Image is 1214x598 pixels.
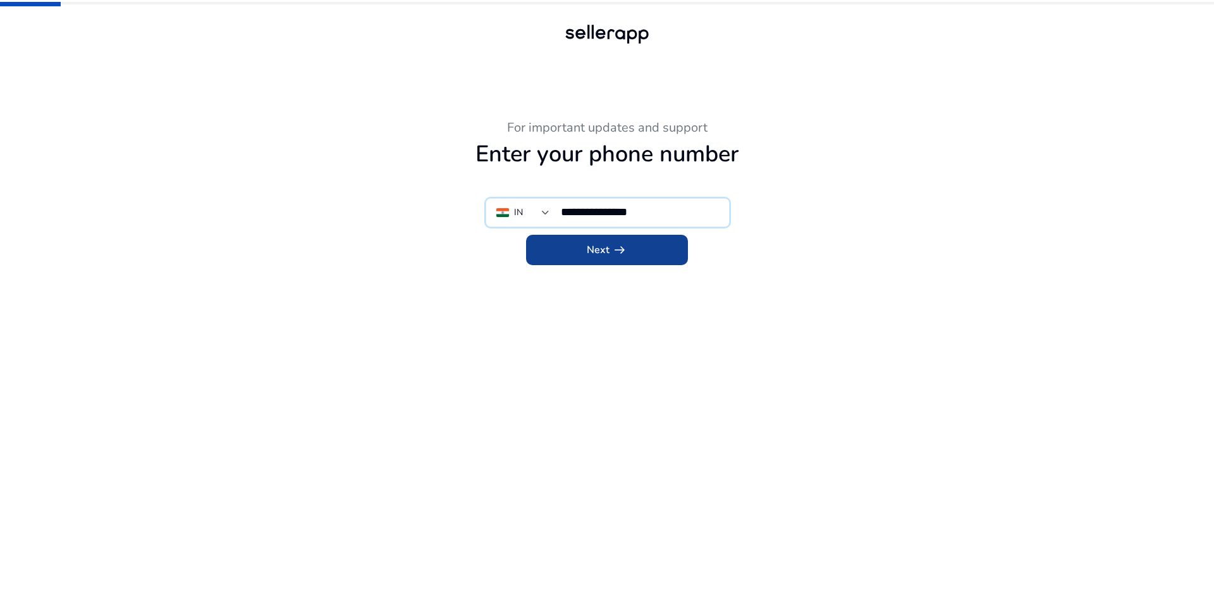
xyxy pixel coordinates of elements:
[514,206,523,220] div: IN
[587,242,627,258] span: Next
[526,235,688,265] button: Nextarrow_right_alt
[259,140,955,168] h1: Enter your phone number
[259,120,955,135] h3: For important updates and support
[612,242,627,258] span: arrow_right_alt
